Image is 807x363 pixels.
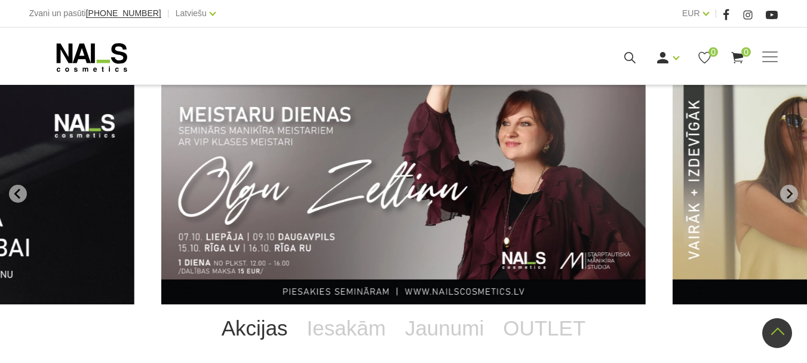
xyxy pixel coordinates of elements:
span: [PHONE_NUMBER] [86,8,161,18]
span: 0 [708,47,718,57]
a: Jaunumi [395,304,493,352]
a: Latviešu [176,6,207,20]
span: | [167,6,170,21]
a: 0 [730,50,745,65]
span: | [715,6,717,21]
button: Go to last slide [9,185,27,203]
a: EUR [682,6,700,20]
a: 0 [697,50,712,65]
span: 0 [741,47,751,57]
a: Akcijas [212,304,297,352]
button: Next slide [780,185,798,203]
li: 1 of 13 [161,84,646,304]
div: Zvani un pasūti [29,6,161,21]
a: Iesakām [297,304,395,352]
a: [PHONE_NUMBER] [86,9,161,18]
a: OUTLET [493,304,595,352]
